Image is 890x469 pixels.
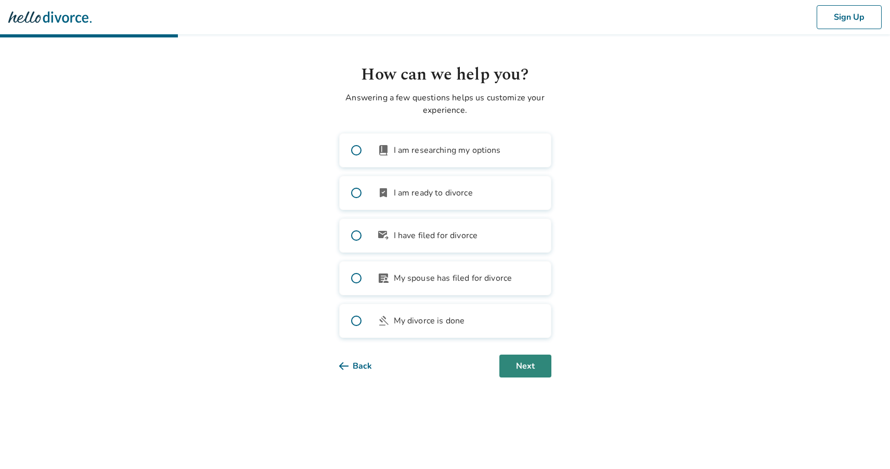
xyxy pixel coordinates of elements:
[339,355,389,377] button: Back
[377,187,390,199] span: bookmark_check
[8,7,92,28] img: Hello Divorce Logo
[377,315,390,327] span: gavel
[838,419,890,469] iframe: Chat Widget
[339,92,551,116] p: Answering a few questions helps us customize your experience.
[394,144,501,157] span: I am researching my options
[377,144,390,157] span: book_2
[339,62,551,87] h1: How can we help you?
[499,355,551,377] button: Next
[394,272,512,284] span: My spouse has filed for divorce
[394,315,465,327] span: My divorce is done
[377,229,390,242] span: outgoing_mail
[377,272,390,284] span: article_person
[394,187,473,199] span: I am ready to divorce
[817,5,882,29] button: Sign Up
[394,229,478,242] span: I have filed for divorce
